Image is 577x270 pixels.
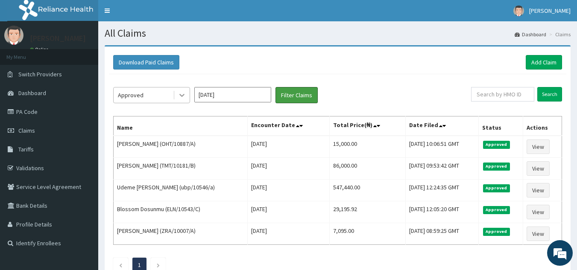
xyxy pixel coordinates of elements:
a: View [527,205,550,219]
td: 29,195.92 [330,201,406,223]
span: Switch Providers [18,70,62,78]
a: View [527,139,550,154]
div: Approved [118,91,144,99]
td: [DATE] 12:05:20 GMT [405,201,478,223]
span: [PERSON_NAME] [529,7,571,15]
input: Select Month and Year [194,87,271,102]
th: Status [478,116,523,136]
span: Approved [483,184,510,192]
img: User Image [513,6,524,16]
li: Claims [547,31,571,38]
span: Tariffs [18,145,34,153]
span: Approved [483,228,510,235]
td: [DATE] 08:59:25 GMT [405,223,478,245]
td: 547,440.00 [330,180,406,201]
td: [DATE] [248,223,330,245]
td: [DATE] [248,136,330,158]
button: Filter Claims [275,87,318,103]
a: Dashboard [515,31,546,38]
a: Online [30,46,50,52]
td: Udeme [PERSON_NAME] (ubp/10546/a) [114,180,248,201]
span: Approved [483,206,510,214]
a: View [527,183,550,197]
td: [DATE] [248,201,330,223]
td: [DATE] 09:53:42 GMT [405,158,478,180]
td: Blossom Dosunmu (ELN/10543/C) [114,201,248,223]
td: 15,000.00 [330,136,406,158]
td: [DATE] [248,158,330,180]
a: Previous page [119,261,123,269]
th: Total Price(₦) [330,116,406,136]
th: Name [114,116,248,136]
a: Next page [156,261,160,269]
td: [DATE] 10:06:51 GMT [405,136,478,158]
button: Download Paid Claims [113,55,179,70]
th: Actions [523,116,562,136]
th: Encounter Date [248,116,330,136]
img: User Image [4,26,23,45]
td: 7,095.00 [330,223,406,245]
td: 86,000.00 [330,158,406,180]
td: [PERSON_NAME] (OHT/10887/A) [114,136,248,158]
td: [PERSON_NAME] (ZRA/10007/A) [114,223,248,245]
input: Search [537,87,562,102]
a: Page 1 is your current page [138,261,141,269]
td: [PERSON_NAME] (TMT/10181/B) [114,158,248,180]
td: [DATE] 12:24:35 GMT [405,180,478,201]
span: Claims [18,127,35,134]
p: [PERSON_NAME] [30,35,86,42]
input: Search by HMO ID [471,87,534,102]
a: Add Claim [526,55,562,70]
span: Approved [483,141,510,148]
span: Approved [483,163,510,170]
td: [DATE] [248,180,330,201]
th: Date Filed [405,116,478,136]
span: Dashboard [18,89,46,97]
h1: All Claims [105,28,571,39]
a: View [527,161,550,176]
a: View [527,226,550,241]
